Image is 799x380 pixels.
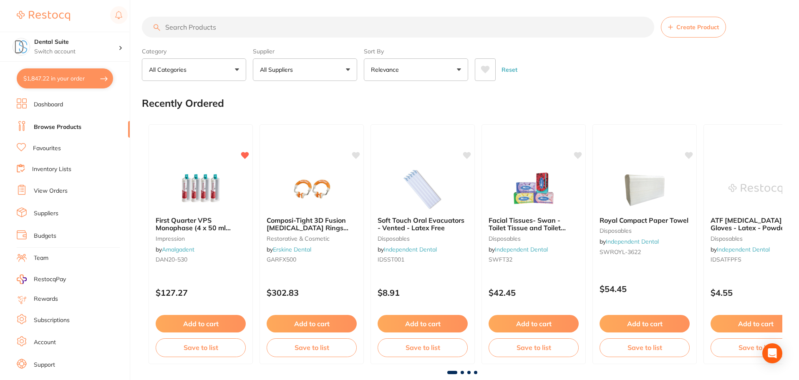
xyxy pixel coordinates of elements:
[600,338,690,357] button: Save to list
[34,295,58,303] a: Rewards
[676,24,719,30] span: Create Product
[34,101,63,109] a: Dashboard
[34,123,81,131] a: Browse Products
[267,315,357,332] button: Add to cart
[600,238,659,245] span: by
[253,58,357,81] button: All Suppliers
[162,246,194,253] a: Amalgadent
[396,168,450,210] img: Soft Touch Oral Evacuators - Vented - Latex Free
[34,209,58,218] a: Suppliers
[142,58,246,81] button: All Categories
[17,274,66,284] a: RestocqPay
[378,288,468,297] p: $8.91
[717,246,770,253] a: Independent Dental
[33,144,61,153] a: Favourites
[34,361,55,369] a: Support
[260,65,296,74] p: All Suppliers
[156,256,246,263] small: DAN20-530
[489,288,579,297] p: $42.45
[17,68,113,88] button: $1,847.22 in your order
[499,58,520,81] button: Reset
[378,246,437,253] span: by
[34,187,68,195] a: View Orders
[378,338,468,357] button: Save to list
[384,246,437,253] a: Independent Dental
[600,249,690,255] small: SWROYL-3622
[174,168,228,210] img: First Quarter VPS Monophase (4 x 50 ml Cartridges)
[378,216,468,232] b: Soft Touch Oral Evacuators - Vented - Latex Free
[17,6,70,25] a: Restocq Logo
[661,17,726,38] button: Create Product
[489,315,579,332] button: Add to cart
[711,246,770,253] span: by
[156,235,246,242] small: impression
[600,216,690,224] b: Royal Compact Paper Towel
[156,288,246,297] p: $127.27
[32,165,71,174] a: Inventory Lists
[728,168,783,210] img: ATF Dental Examination Gloves - Latex - Powder Free Gloves - Small
[34,48,118,56] p: Switch account
[34,316,70,325] a: Subscriptions
[489,216,579,232] b: Facial Tissues- Swan - Toilet Tissue and Toilet Paper
[149,65,190,74] p: All Categories
[267,246,311,253] span: by
[34,338,56,347] a: Account
[267,216,357,232] b: Composi-Tight 3D Fusion Molar Rings 2pk (Orange)
[762,343,782,363] div: Open Intercom Messenger
[34,275,66,284] span: RestocqPay
[13,38,30,55] img: Dental Suite
[489,338,579,357] button: Save to list
[600,315,690,332] button: Add to cart
[142,48,246,55] label: Category
[495,246,548,253] a: Independent Dental
[267,288,357,297] p: $302.83
[17,274,27,284] img: RestocqPay
[34,254,48,262] a: Team
[378,256,468,263] small: IDSST001
[156,216,246,232] b: First Quarter VPS Monophase (4 x 50 ml Cartridges)
[618,168,672,210] img: Royal Compact Paper Towel
[267,235,357,242] small: restorative & cosmetic
[156,338,246,357] button: Save to list
[34,38,118,46] h4: Dental Suite
[285,168,339,210] img: Composi-Tight 3D Fusion Molar Rings 2pk (Orange)
[273,246,311,253] a: Erskine Dental
[17,11,70,21] img: Restocq Logo
[267,256,357,263] small: GARFX500
[378,235,468,242] small: disposables
[489,256,579,263] small: SWFT32
[489,235,579,242] small: disposables
[507,168,561,210] img: Facial Tissues- Swan - Toilet Tissue and Toilet Paper
[378,315,468,332] button: Add to cart
[142,98,224,109] h2: Recently Ordered
[156,315,246,332] button: Add to cart
[364,48,468,55] label: Sort By
[600,284,690,294] p: $54.45
[156,246,194,253] span: by
[267,338,357,357] button: Save to list
[606,238,659,245] a: Independent Dental
[600,227,690,234] small: disposables
[142,17,654,38] input: Search Products
[364,58,468,81] button: Relevance
[371,65,402,74] p: Relevance
[253,48,357,55] label: Supplier
[34,232,56,240] a: Budgets
[489,246,548,253] span: by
